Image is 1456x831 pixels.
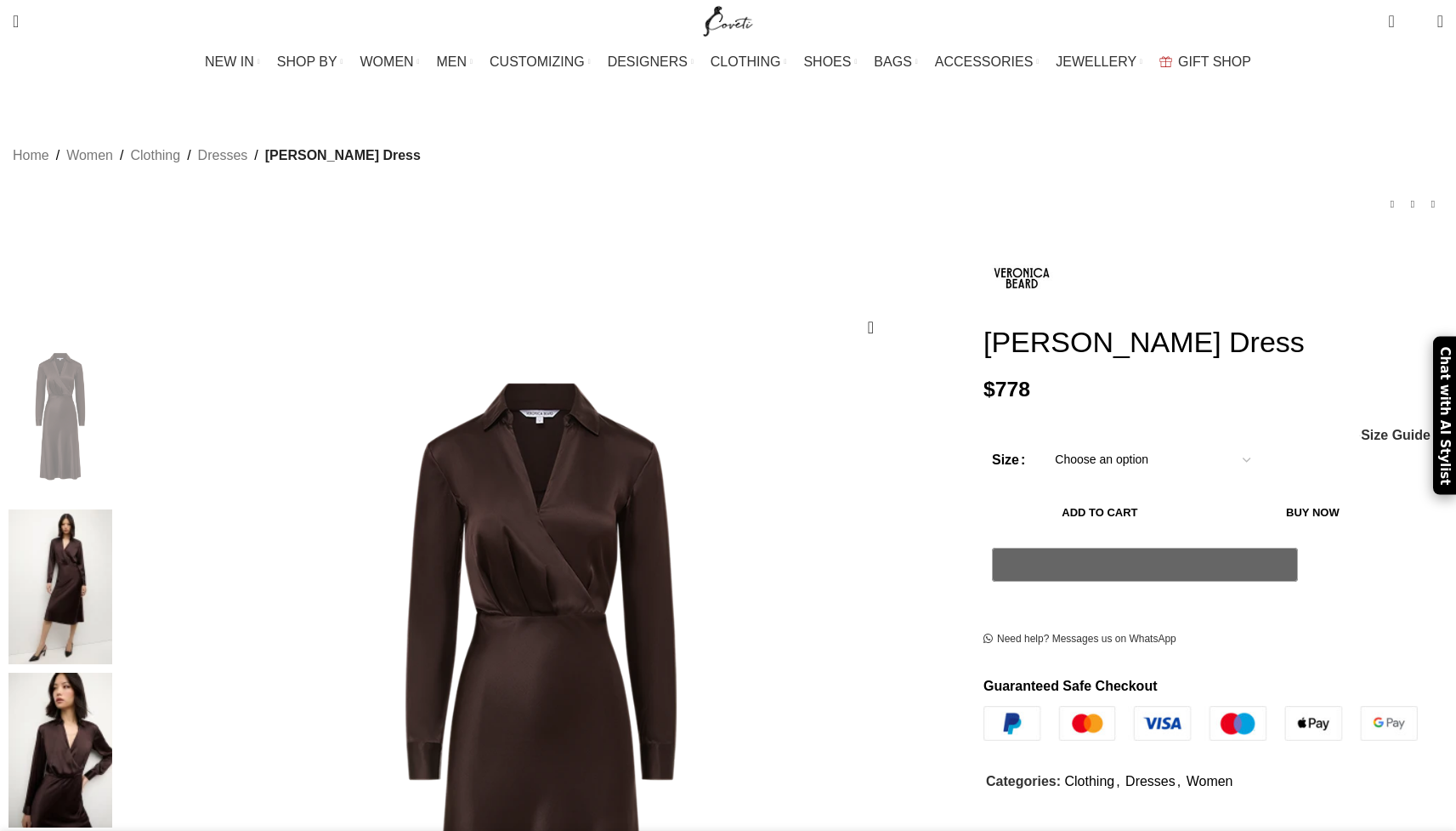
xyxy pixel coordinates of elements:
a: Women [1187,774,1233,788]
span: 0 [1390,9,1402,21]
span: GIFT SHOP [1178,54,1251,70]
a: WOMEN [360,45,420,79]
span: SHOES [803,54,851,70]
div: My Wishlist [1408,4,1425,38]
span: ACCESSORIES [935,54,1034,70]
span: Categories: [986,774,1061,788]
span: WOMEN [360,54,414,70]
span: 0 [1411,17,1424,30]
a: Previous product [1382,194,1402,214]
span: DESIGNERS [608,54,688,70]
iframe: Beveiligd Express Checkout-frame [989,591,1301,593]
span: Size Guide [1361,429,1431,442]
span: $ [983,378,995,401]
a: Next product [1423,194,1443,214]
span: , [1116,771,1119,793]
a: Need help? Messages us on WhatsApp [983,633,1176,646]
img: Veronica Beard [983,240,1060,316]
img: Veronica Beard Dresses [8,346,112,501]
label: Size [992,449,1025,471]
nav: Breadcrumb [13,145,421,167]
span: MEN [437,54,467,70]
a: NEW IN [205,45,260,79]
a: BAGS [874,45,917,79]
span: NEW IN [205,54,254,70]
button: Pay with GPay [992,548,1298,582]
span: [PERSON_NAME] Dress [265,145,421,167]
a: Search [4,4,27,38]
a: Size Guide [1360,429,1431,442]
a: Clothing [130,145,180,167]
a: ACCESSORIES [935,45,1040,79]
img: Veronica Beard Clothing [8,673,112,828]
a: Home [13,145,49,167]
a: Clothing [1064,774,1114,788]
span: JEWELLERY [1056,54,1136,70]
span: CLOTHING [711,54,781,70]
span: BAGS [874,54,911,70]
a: CUSTOMIZING [490,45,591,79]
a: Site logo [700,13,756,27]
span: SHOP BY [277,54,337,70]
a: Dresses [198,145,248,167]
img: GiftBag [1159,56,1172,67]
a: SHOP BY [277,45,343,79]
img: guaranteed-safe-checkout-bordered.j [983,706,1418,741]
a: MEN [437,45,473,79]
h1: [PERSON_NAME] Dress [983,325,1443,360]
a: SHOES [803,45,857,79]
a: Dresses [1125,774,1176,788]
button: Add to cart [992,495,1208,531]
a: Women [66,145,113,167]
bdi: 778 [983,378,1030,401]
img: Veronica Beard [8,509,112,664]
span: CUSTOMIZING [490,54,585,70]
strong: Guaranteed Safe Checkout [983,679,1158,693]
a: JEWELLERY [1056,45,1142,79]
button: Buy now [1216,495,1409,531]
a: 0 [1380,4,1402,38]
a: CLOTHING [711,45,787,79]
a: DESIGNERS [608,45,694,79]
a: GIFT SHOP [1159,45,1251,79]
span: , [1177,771,1181,793]
div: Main navigation [4,45,1452,79]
